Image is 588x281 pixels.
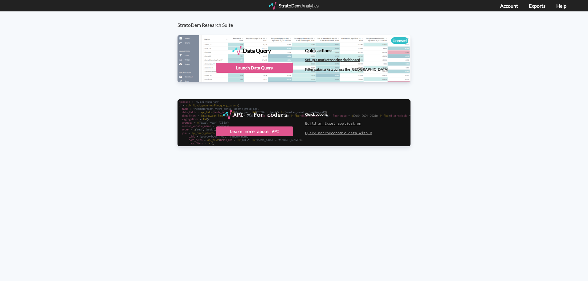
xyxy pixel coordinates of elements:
div: Licensed [391,37,408,44]
a: Build an Excel application [305,121,361,126]
a: Account [500,3,518,9]
a: Query macroeconomic data with R [305,130,372,135]
div: Data Query [243,46,271,55]
a: Filter submarkets across the [GEOGRAPHIC_DATA] [305,67,388,72]
div: Launch Data Query [216,63,293,73]
div: API - For coders [233,110,288,119]
div: Learn more about API [216,126,293,136]
a: Set up a market scoring dashboard [305,57,360,62]
a: Help [556,3,566,9]
h4: Quick actions: [305,48,388,53]
a: Exports [529,3,545,9]
h4: Quick actions: [305,112,372,116]
h3: StratoDem Research Suite [178,11,417,28]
